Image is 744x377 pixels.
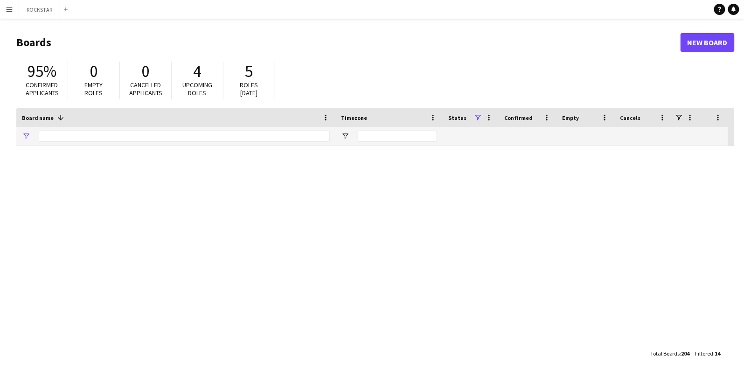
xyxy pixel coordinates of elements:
button: Open Filter Menu [341,132,349,140]
span: Total Boards [650,350,680,357]
span: 204 [681,350,690,357]
span: Confirmed applicants [26,81,59,97]
span: Cancels [620,114,640,121]
span: Status [448,114,466,121]
span: Cancelled applicants [129,81,162,97]
span: Confirmed [504,114,533,121]
button: Open Filter Menu [22,132,30,140]
span: Upcoming roles [182,81,212,97]
span: Empty [562,114,579,121]
span: 0 [90,61,98,82]
span: Filtered [695,350,714,357]
span: 5 [245,61,253,82]
span: Timezone [341,114,367,121]
span: Roles [DATE] [240,81,258,97]
span: 14 [715,350,721,357]
button: ROCKSTAR [19,0,60,19]
input: Timezone Filter Input [358,131,437,142]
div: : [695,344,721,363]
span: 95% [28,61,56,82]
div: : [650,344,690,363]
h1: Boards [16,35,681,49]
span: 0 [142,61,150,82]
span: Empty roles [85,81,103,97]
a: New Board [681,33,735,52]
span: Board name [22,114,54,121]
span: 4 [194,61,202,82]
